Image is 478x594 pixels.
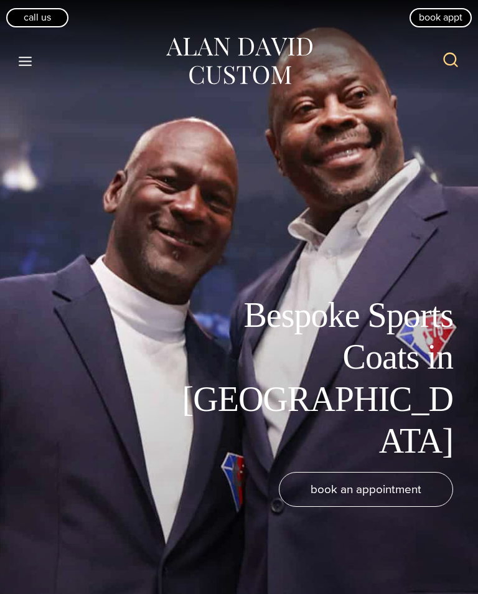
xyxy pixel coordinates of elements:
button: Open menu [12,50,39,72]
button: View Search Form [436,46,466,76]
a: book an appointment [279,472,453,507]
a: book appt [410,8,472,27]
a: Call Us [6,8,68,27]
span: book an appointment [311,480,421,498]
img: Alan David Custom [164,34,314,89]
h1: Bespoke Sports Coats in [GEOGRAPHIC_DATA] [173,295,453,462]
